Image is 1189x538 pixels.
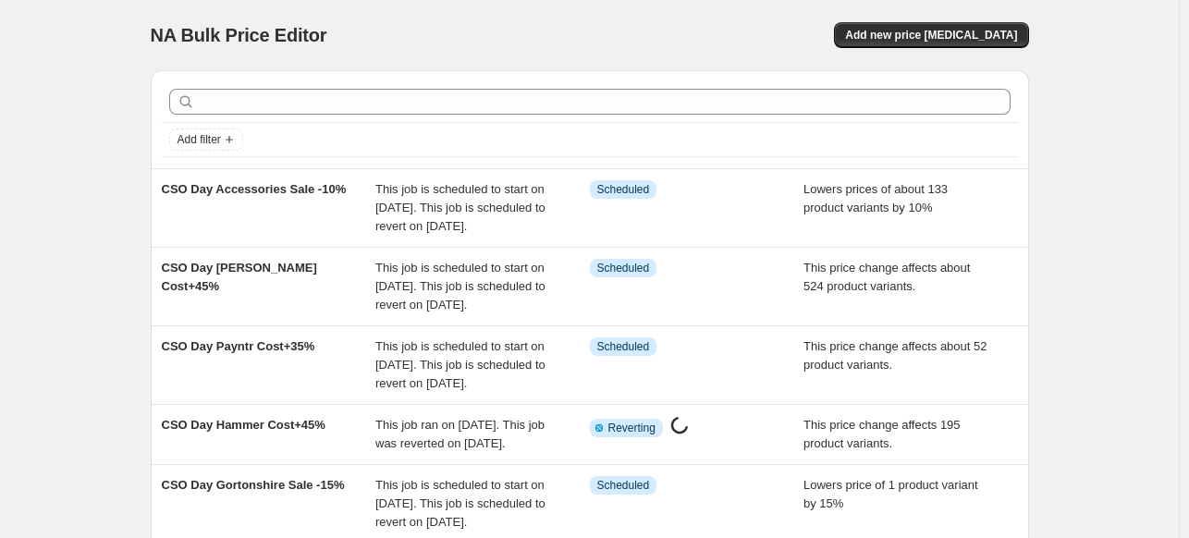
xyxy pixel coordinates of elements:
[803,182,948,214] span: Lowers prices of about 133 product variants by 10%
[803,339,987,372] span: This price change affects about 52 product variants.
[608,421,656,435] span: Reverting
[803,418,961,450] span: This price change affects 195 product variants.
[845,28,1017,43] span: Add new price [MEDICAL_DATA]
[178,132,221,147] span: Add filter
[162,339,315,353] span: CSO Day Payntr Cost+35%
[597,261,650,275] span: Scheduled
[375,418,545,450] span: This job ran on [DATE]. This job was reverted on [DATE].
[597,182,650,197] span: Scheduled
[151,25,327,45] span: NA Bulk Price Editor
[162,261,317,293] span: CSO Day [PERSON_NAME] Cost+45%
[375,182,545,233] span: This job is scheduled to start on [DATE]. This job is scheduled to revert on [DATE].
[162,418,325,432] span: CSO Day Hammer Cost+45%
[375,478,545,529] span: This job is scheduled to start on [DATE]. This job is scheduled to revert on [DATE].
[375,261,545,312] span: This job is scheduled to start on [DATE]. This job is scheduled to revert on [DATE].
[597,478,650,493] span: Scheduled
[803,478,978,510] span: Lowers price of 1 product variant by 15%
[803,261,970,293] span: This price change affects about 524 product variants.
[834,22,1028,48] button: Add new price [MEDICAL_DATA]
[597,339,650,354] span: Scheduled
[375,339,545,390] span: This job is scheduled to start on [DATE]. This job is scheduled to revert on [DATE].
[169,128,243,151] button: Add filter
[162,182,347,196] span: CSO Day Accessories Sale -10%
[162,478,345,492] span: CSO Day Gortonshire Sale -15%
